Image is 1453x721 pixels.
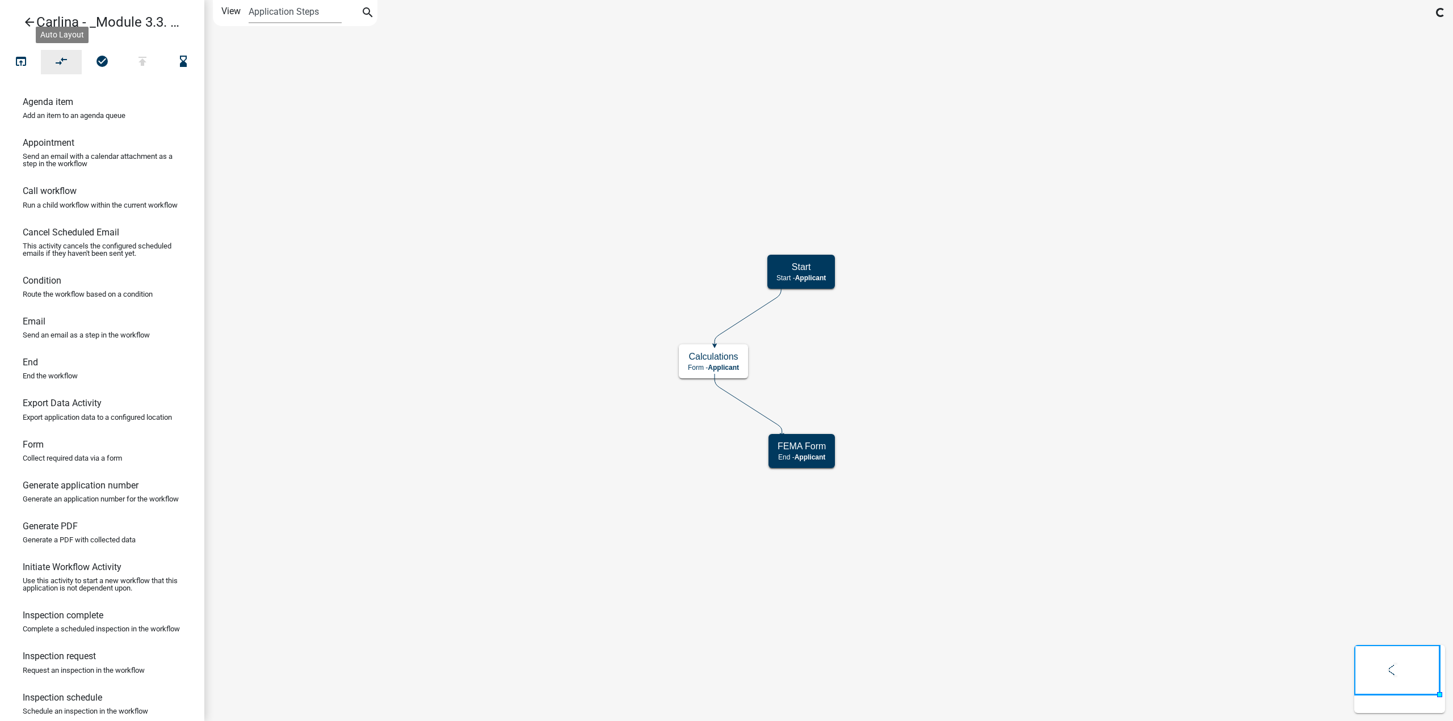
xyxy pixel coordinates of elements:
h6: Generate PDF [23,521,78,532]
i: hourglass_bottom [177,54,190,70]
i: arrow_back [23,15,36,31]
button: Test Workflow [1,50,41,74]
button: Saving Pending Changes [163,50,204,74]
i: compare_arrows [55,54,69,70]
p: Send an email with a calendar attachment as a step in the workflow [23,153,182,167]
button: No problems [82,50,123,74]
h6: Export Data Activity [23,398,102,408]
p: Generate a PDF with collected data [23,536,136,543]
h6: End [23,357,38,368]
p: Export application data to a configured location [23,414,172,421]
h6: Form [23,439,44,450]
p: Request an inspection in the workflow [23,667,145,674]
i: check_circle [95,54,109,70]
div: Auto Layout [36,27,89,43]
p: End the workflow [23,372,78,380]
button: Publish [122,50,163,74]
p: Generate an application number for the workflow [23,495,179,503]
h6: Initiate Workflow Activity [23,562,121,572]
h6: Cancel Scheduled Email [23,227,119,238]
p: Route the workflow based on a condition [23,290,153,298]
a: Carlina - _Module 3.3. Other formulas [9,9,186,35]
p: Run a child workflow within the current workflow [23,201,178,209]
h5: Calculations [688,351,739,362]
h6: Inspection schedule [23,692,102,703]
p: Send an email as a step in the workflow [23,331,150,339]
h6: Inspection complete [23,610,103,621]
h5: FEMA Form [778,441,826,452]
button: Auto Layout [41,50,82,74]
h5: Start [776,262,826,272]
p: Start - [776,274,826,282]
span: Applicant [795,453,826,461]
p: Complete a scheduled inspection in the workflow [23,625,180,633]
span: Applicant [795,274,826,282]
div: Workflow actions [1,50,204,77]
h6: Agenda item [23,96,73,107]
h6: Appointment [23,137,74,148]
h6: Email [23,316,45,327]
p: Use this activity to start a new workflow that this application is not dependent upon. [23,577,182,592]
i: open_in_browser [14,54,28,70]
span: Applicant [708,364,739,372]
p: End - [778,453,826,461]
p: Form - [688,364,739,372]
button: search [359,5,377,23]
p: Add an item to an agenda queue [23,112,125,119]
i: search [361,6,375,22]
i: publish [136,54,149,70]
h6: Condition [23,275,61,286]
h6: Generate application number [23,480,138,491]
p: Schedule an inspection in the workflow [23,707,148,715]
h6: Inspection request [23,651,96,661]
h6: Call workflow [23,185,77,196]
p: This activity cancels the configured scheduled emails if they haven't been sent yet. [23,242,182,257]
p: Collect required data via a form [23,454,122,462]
